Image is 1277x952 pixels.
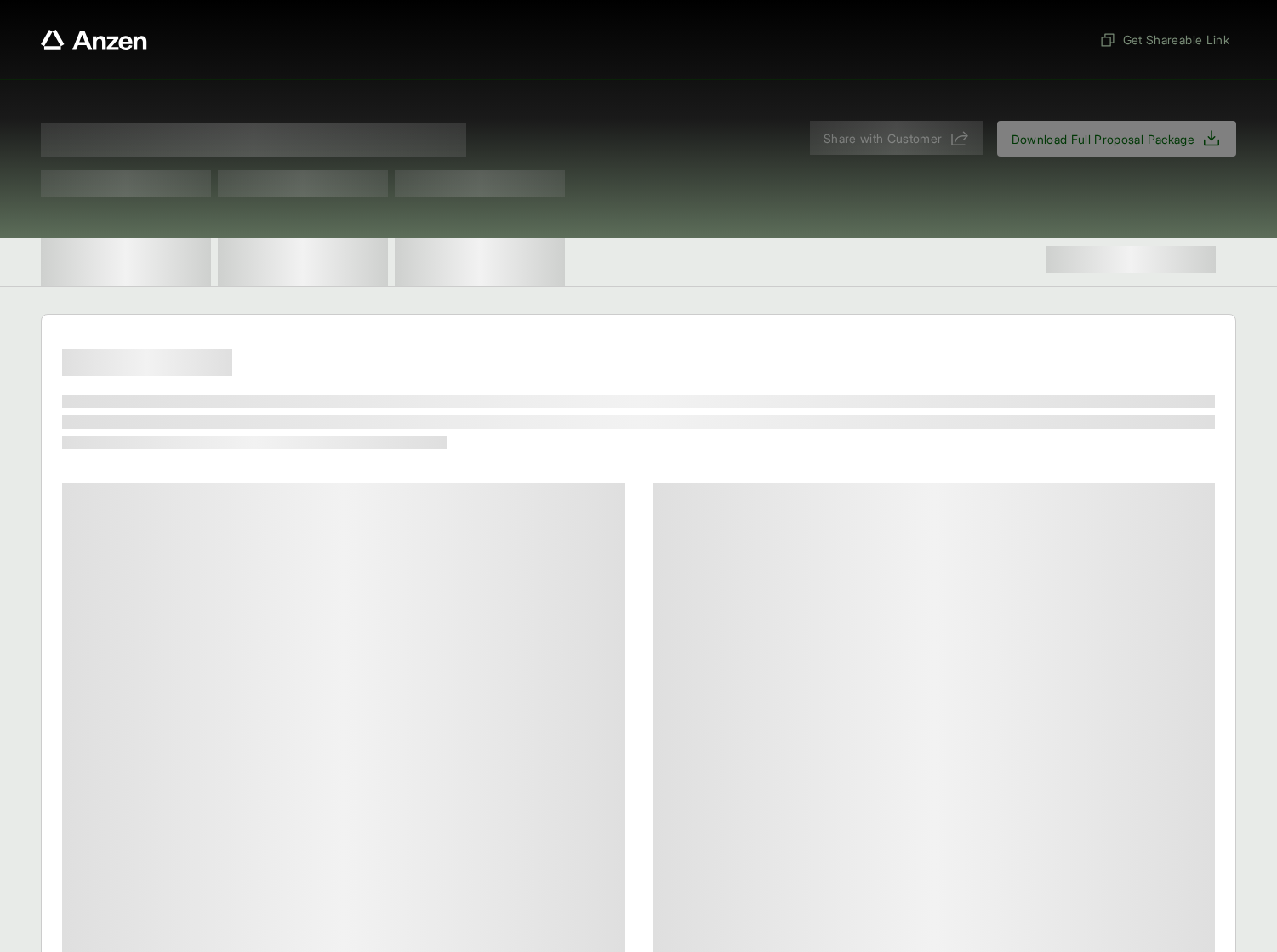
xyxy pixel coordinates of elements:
span: Get Shareable Link [1099,31,1229,48]
button: Get Shareable Link [1092,24,1236,55]
span: Proposal for [41,123,466,157]
span: Test [41,170,211,197]
span: Share with Customer [824,129,943,147]
span: Test [395,170,565,197]
a: Anzen website [41,30,147,50]
span: Test [218,170,388,197]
